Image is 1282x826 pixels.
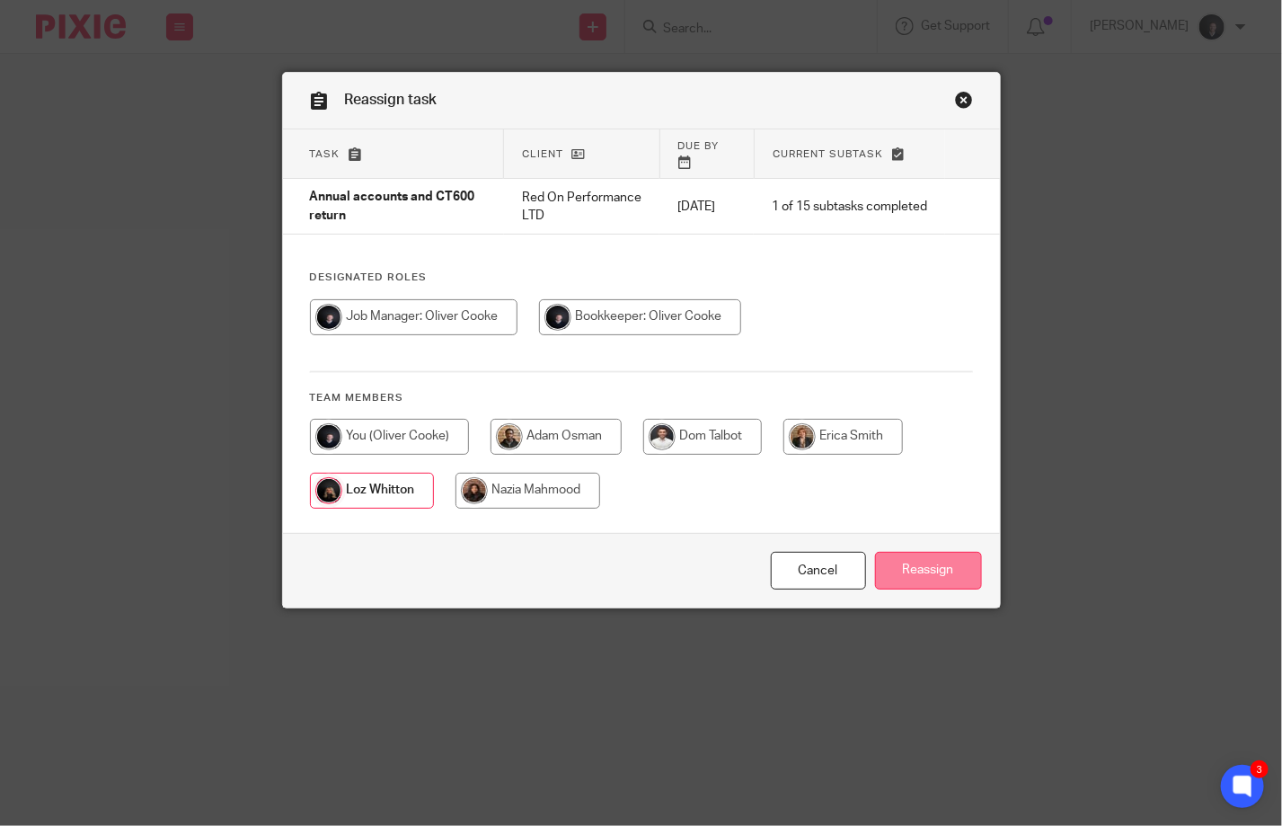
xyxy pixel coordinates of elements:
[1251,760,1269,778] div: 3
[875,552,982,591] input: Reassign
[773,149,883,159] span: Current subtask
[310,271,973,285] h4: Designated Roles
[955,91,973,115] a: Close this dialog window
[345,93,438,107] span: Reassign task
[310,191,475,223] span: Annual accounts and CT600 return
[310,391,973,405] h4: Team members
[522,189,641,226] p: Red On Performance LTD
[522,149,563,159] span: Client
[310,149,340,159] span: Task
[678,141,720,151] span: Due by
[771,552,866,591] a: Close this dialog window
[677,198,736,216] p: [DATE]
[754,179,945,235] td: 1 of 15 subtasks completed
